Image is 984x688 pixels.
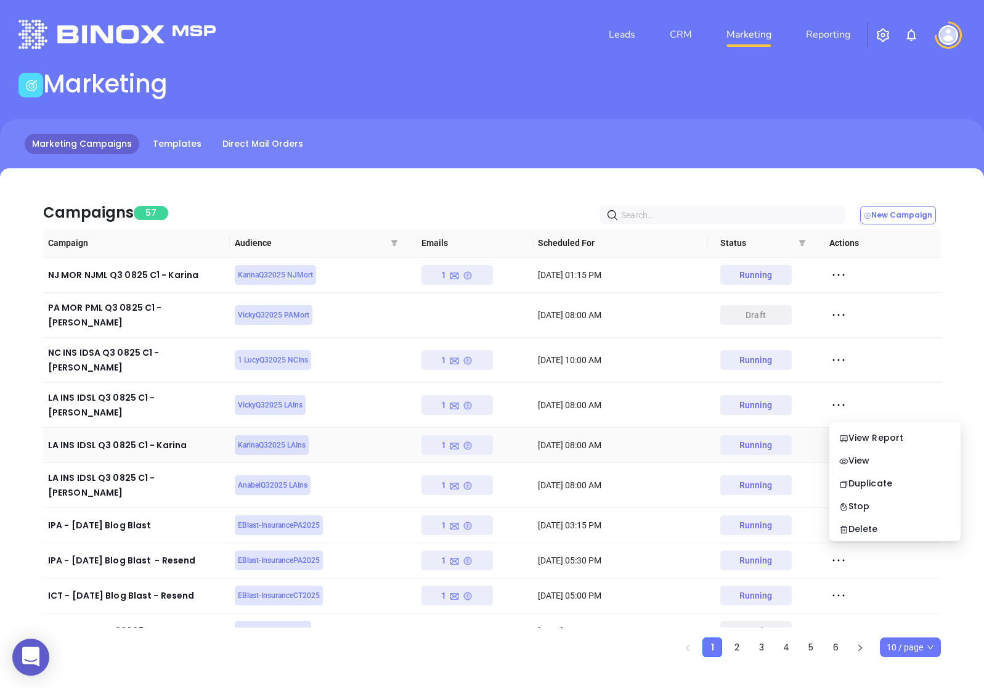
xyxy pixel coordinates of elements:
[538,308,703,322] div: [DATE] 08:00 AM
[43,69,168,99] h1: Marketing
[746,305,766,325] div: draft
[238,554,320,567] span: EBlast-InsurancePA2025
[887,638,934,657] span: 10 / page
[43,229,230,258] th: Campaign
[860,206,936,224] button: New Campaign
[621,208,829,222] input: Search…
[441,586,473,605] div: 1
[824,229,941,258] th: Actions
[235,236,412,250] span: Audience
[801,22,855,47] a: Reporting
[538,518,703,532] div: [DATE] 03:15 PM
[839,454,951,467] div: View
[538,624,703,637] div: [DATE] 08:45 AM
[25,134,139,154] a: Marketing Campaigns
[48,390,225,420] div: LA INS IDSL Q3 0825 C1 - [PERSON_NAME]
[417,229,533,258] th: Emails
[856,644,864,652] span: right
[391,239,398,247] span: filter
[727,637,747,657] li: 2
[134,206,168,220] span: 57
[538,554,703,567] div: [DATE] 05:30 PM
[802,638,820,657] a: 5
[665,22,697,47] a: CRM
[839,431,951,444] div: View Report
[441,435,473,455] div: 1
[728,638,746,657] a: 2
[238,589,320,602] span: EBlast-InsuranceCT2025
[538,398,703,412] div: [DATE] 08:00 AM
[684,644,691,652] span: left
[880,637,941,657] div: Page Size
[538,438,703,452] div: [DATE] 08:00 AM
[776,637,796,657] li: 4
[48,518,225,533] div: IPA - [DATE] Blog Blast
[538,478,703,492] div: [DATE] 08:00 AM
[839,499,951,513] div: Stop
[739,515,773,535] div: Running
[850,637,870,657] li: Next Page
[720,236,819,250] span: Status
[441,475,473,495] div: 1
[739,551,773,570] div: Running
[746,621,766,641] div: draft
[533,229,708,258] th: Scheduled For
[441,515,473,535] div: 1
[441,395,473,415] div: 1
[48,623,225,638] div: NYMortgage Q22025 - Copy
[48,300,225,330] div: PA MOR PML Q3 0825 C1 - [PERSON_NAME]
[739,395,773,415] div: Running
[538,589,703,602] div: [DATE] 05:00 PM
[876,28,890,43] img: iconSetting
[799,239,806,247] span: filter
[678,637,697,657] button: left
[938,25,958,45] img: user
[48,438,225,453] div: LA INS IDSL Q3 0825 C1 - Karina
[826,637,845,657] li: 6
[388,229,401,257] span: filter
[752,637,771,657] li: 3
[238,518,320,532] span: EBlast-InsurancePA2025
[826,638,845,657] a: 6
[238,624,308,637] span: MortgageNY Q22025
[441,265,473,285] div: 1
[850,637,870,657] button: right
[43,202,134,224] div: Campaigns
[703,638,722,657] a: 1
[48,345,225,375] div: NC INS IDSA Q3 0825 C1 - [PERSON_NAME]
[238,308,309,322] span: VickyQ32025 PAMort
[796,229,808,257] span: filter
[702,637,722,657] li: 1
[238,398,303,412] span: VickyQ32025 LAIns
[238,438,306,452] span: KarinaQ32025 LAIns
[752,638,771,657] a: 3
[18,20,216,49] img: logo
[839,522,951,536] div: Delete
[678,637,697,657] li: Previous Page
[739,475,773,495] div: Running
[238,268,313,282] span: KarinaQ32025 NJMort
[48,470,225,500] div: LA INS IDSL Q3 0825 C1 - [PERSON_NAME]
[739,435,773,455] div: Running
[538,353,703,367] div: [DATE] 10:00 AM
[238,353,308,367] span: 1 LucyQ32025 NCIns
[839,477,951,490] div: Duplicate
[801,637,821,657] li: 5
[145,134,209,154] a: Templates
[777,638,795,657] a: 4
[739,350,773,370] div: Running
[215,134,311,154] a: Direct Mail Orders
[739,265,773,285] div: Running
[48,268,225,282] div: NJ MOR NJML Q3 0825 C1 - Karina
[904,28,919,43] img: iconNotification
[48,553,225,568] div: IPA - [DATE] Blog Blast - Resend
[48,588,225,603] div: ICT - [DATE] Blog Blast - Resend
[441,551,473,570] div: 1
[441,350,473,370] div: 1
[604,22,640,47] a: Leads
[739,586,773,605] div: Running
[238,478,307,492] span: AnabelQ32025 LAIns
[722,22,776,47] a: Marketing
[538,268,703,282] div: [DATE] 01:15 PM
